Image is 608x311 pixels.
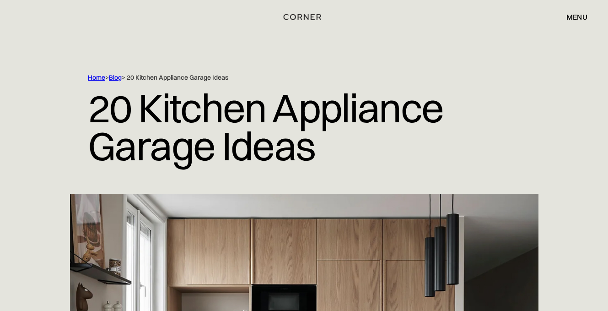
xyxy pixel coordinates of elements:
[281,11,328,23] a: home
[88,73,518,82] div: > > 20 Kitchen Appliance Garage Ideas
[557,9,587,25] div: menu
[88,73,105,82] a: Home
[109,73,122,82] a: Blog
[88,82,520,172] h1: 20 Kitchen Appliance Garage Ideas
[566,13,587,21] div: menu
